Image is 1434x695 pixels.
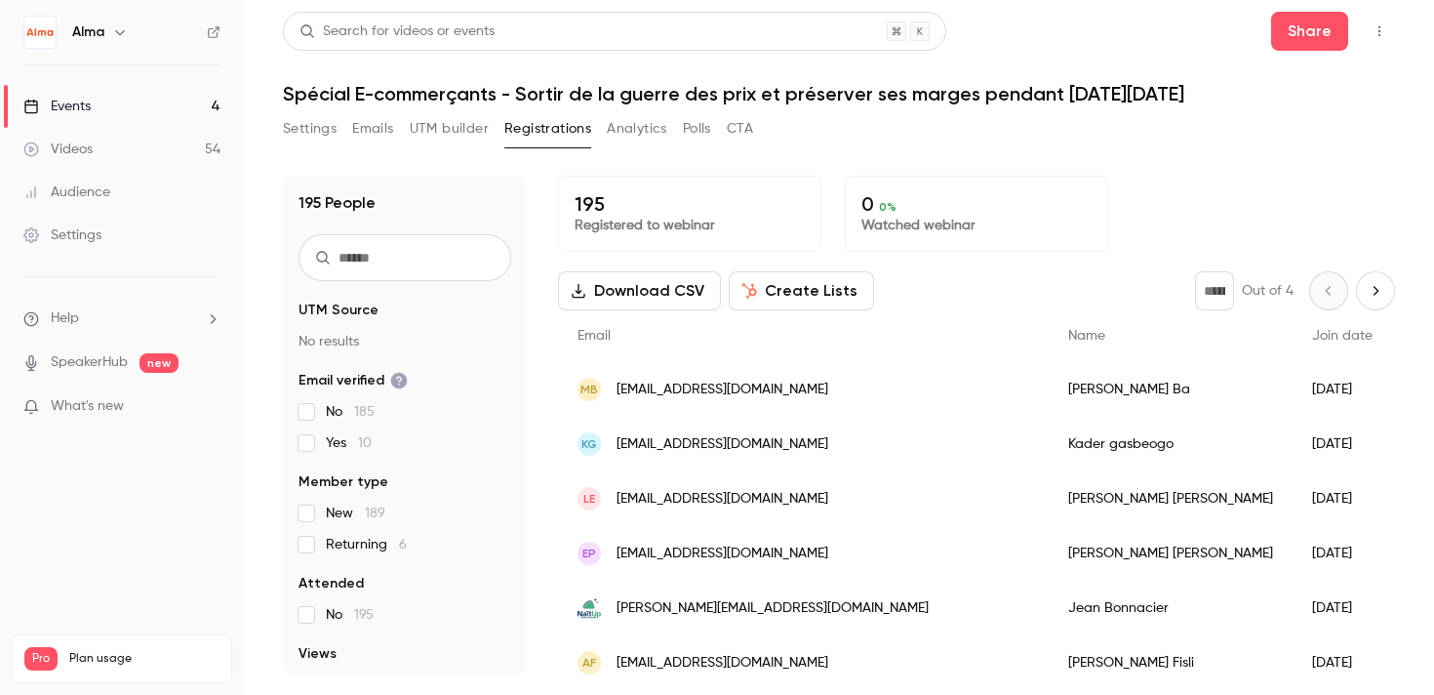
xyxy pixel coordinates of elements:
[326,504,385,523] span: New
[365,507,385,520] span: 189
[1293,362,1392,417] div: [DATE]
[299,301,378,320] span: UTM Source
[354,405,375,419] span: 185
[1049,581,1293,635] div: Jean Bonnacier
[617,653,828,674] span: [EMAIL_ADDRESS][DOMAIN_NAME]
[727,113,753,144] button: CTA
[1312,329,1373,343] span: Join date
[617,598,929,619] span: [PERSON_NAME][EMAIL_ADDRESS][DOMAIN_NAME]
[326,605,374,625] span: No
[1356,271,1395,310] button: Next page
[1049,471,1293,526] div: [PERSON_NAME] [PERSON_NAME]
[51,308,79,329] span: Help
[575,192,805,216] p: 195
[617,380,828,400] span: [EMAIL_ADDRESS][DOMAIN_NAME]
[69,651,219,667] span: Plan usage
[607,113,667,144] button: Analytics
[24,17,56,48] img: Alma
[1293,526,1392,581] div: [DATE]
[582,545,596,562] span: EP
[299,371,408,390] span: Email verified
[683,113,711,144] button: Polls
[23,183,110,202] div: Audience
[299,21,495,42] div: Search for videos or events
[729,271,874,310] button: Create Lists
[581,435,597,453] span: Kg
[354,608,374,622] span: 195
[504,113,591,144] button: Registrations
[326,535,407,554] span: Returning
[299,574,364,593] span: Attended
[23,97,91,116] div: Events
[283,113,337,144] button: Settings
[1049,362,1293,417] div: [PERSON_NAME] Ba
[583,490,595,508] span: le
[578,596,601,620] img: naitup.com
[326,433,372,453] span: Yes
[139,353,179,373] span: new
[51,352,128,373] a: SpeakerHub
[617,544,828,564] span: [EMAIL_ADDRESS][DOMAIN_NAME]
[72,22,104,42] h6: Alma
[1271,12,1348,51] button: Share
[326,402,375,422] span: No
[399,538,407,552] span: 6
[558,271,721,310] button: Download CSV
[861,216,1092,235] p: Watched webinar
[1068,329,1105,343] span: Name
[1293,471,1392,526] div: [DATE]
[51,396,124,417] span: What's new
[1293,635,1392,690] div: [DATE]
[1293,417,1392,471] div: [DATE]
[617,434,828,455] span: [EMAIL_ADDRESS][DOMAIN_NAME]
[197,398,220,416] iframe: Noticeable Trigger
[575,216,805,235] p: Registered to webinar
[283,82,1395,105] h1: Spécial E-commerçants - Sortir de la guerre des prix et préserver ses marges pendant [DATE][DATE]
[879,200,896,214] span: 0 %
[1049,635,1293,690] div: [PERSON_NAME] Fisli
[1049,417,1293,471] div: Kader gasbeogo
[358,436,372,450] span: 10
[861,192,1092,216] p: 0
[617,489,828,510] span: [EMAIL_ADDRESS][DOMAIN_NAME]
[410,113,489,144] button: UTM builder
[1049,526,1293,581] div: [PERSON_NAME] [PERSON_NAME]
[582,654,596,672] span: AF
[299,644,337,664] span: Views
[24,647,58,671] span: Pro
[23,225,101,245] div: Settings
[299,191,376,215] h1: 195 People
[352,113,393,144] button: Emails
[23,308,220,329] li: help-dropdown-opener
[578,329,611,343] span: Email
[1242,281,1294,301] p: Out of 4
[1293,581,1392,635] div: [DATE]
[580,381,598,398] span: MB
[299,332,511,351] p: No results
[299,472,388,492] span: Member type
[23,140,93,159] div: Videos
